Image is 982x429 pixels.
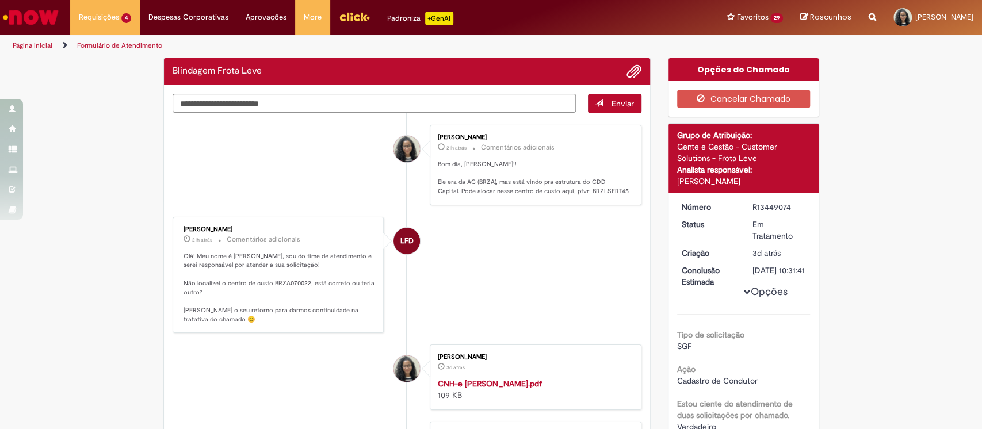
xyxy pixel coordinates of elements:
[393,136,420,162] div: Victoria Ribeiro Vergilio
[184,226,375,233] div: [PERSON_NAME]
[13,41,52,50] a: Página inicial
[121,13,131,23] span: 4
[752,265,806,276] div: [DATE] 10:31:41
[79,12,119,23] span: Requisições
[184,252,375,324] p: Olá! Meu nome é [PERSON_NAME], sou do time de atendimento e serei responsável por atender a sua s...
[192,236,212,243] time: 28/08/2025 11:29:26
[752,201,806,213] div: R13449074
[677,164,810,175] div: Analista responsável:
[393,228,420,254] div: Leticia Ferreira Dantas De Almeida
[148,12,228,23] span: Despesas Corporativas
[677,330,744,340] b: Tipo de solicitação
[677,90,810,108] button: Cancelar Chamado
[393,355,420,382] div: Victoria Ribeiro Vergilio
[446,144,467,151] span: 21h atrás
[446,364,465,371] span: 3d atrás
[626,64,641,79] button: Adicionar anexos
[612,98,634,109] span: Enviar
[752,248,781,258] time: 26/08/2025 15:28:11
[481,143,555,152] small: Comentários adicionais
[673,201,744,213] dt: Número
[438,378,629,401] div: 109 KB
[810,12,851,22] span: Rascunhos
[677,376,758,386] span: Cadastro de Condutor
[446,144,467,151] time: 28/08/2025 11:32:47
[752,247,806,259] div: 26/08/2025 15:28:11
[677,175,810,187] div: [PERSON_NAME]
[339,8,370,25] img: click_logo_yellow_360x200.png
[246,12,286,23] span: Aprovações
[173,94,576,113] textarea: Digite sua mensagem aqui...
[438,160,629,196] p: Bom dia, [PERSON_NAME]!! Ele era da AC (BRZA), mas está vindo pra estrutura do CDD Capital. Pode ...
[173,66,262,76] h2: Blindagem Frota Leve Histórico de tíquete
[752,219,806,242] div: Em Tratamento
[673,219,744,230] dt: Status
[304,12,322,23] span: More
[677,341,691,351] span: SGF
[387,12,453,25] div: Padroniza
[673,265,744,288] dt: Conclusão Estimada
[588,94,641,113] button: Enviar
[800,12,851,23] a: Rascunhos
[77,41,162,50] a: Formulário de Atendimento
[9,35,646,56] ul: Trilhas de página
[438,134,629,141] div: [PERSON_NAME]
[677,364,696,374] b: Ação
[1,6,60,29] img: ServiceNow
[736,12,768,23] span: Favoritos
[192,236,212,243] span: 21h atrás
[677,141,810,164] div: Gente e Gestão - Customer Solutions - Frota Leve
[770,13,783,23] span: 29
[400,227,414,255] span: LFD
[446,364,465,371] time: 26/08/2025 15:28:09
[668,58,819,81] div: Opções do Chamado
[752,248,781,258] span: 3d atrás
[227,235,300,244] small: Comentários adicionais
[677,129,810,141] div: Grupo de Atribuição:
[425,12,453,25] p: +GenAi
[915,12,973,22] span: [PERSON_NAME]
[677,399,793,420] b: Estou ciente do atendimento de duas solicitações por chamado.
[438,378,542,389] a: CNH-e [PERSON_NAME].pdf
[438,354,629,361] div: [PERSON_NAME]
[673,247,744,259] dt: Criação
